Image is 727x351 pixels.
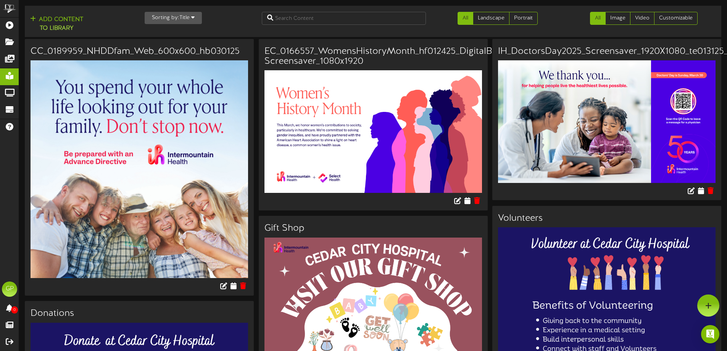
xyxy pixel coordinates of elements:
[264,70,482,193] img: 6300c659-57a0-4292-bc28-7b8a7ce21b5d.jpg
[2,281,17,297] div: GP
[630,12,654,25] a: Video
[28,15,85,33] button: Add Contentto Library
[498,47,716,57] h3: IH_DoctorsDay2025_Screensaver_1920X1080_te013125_1
[509,12,538,25] a: Portrait
[31,47,248,57] h3: CC_0189959_NHDDfam_Web_600x600_hb030125
[31,309,248,319] h3: Donations
[145,12,202,24] button: Sorting by:Title
[701,325,719,343] div: Open Intercom Messenger
[262,12,426,25] input: Search Content
[473,12,509,25] a: Landscape
[498,60,716,183] img: c77ad619-aafb-4dfb-9000-c6b8e4b2be36.jpg
[264,47,482,67] h3: EC_0166557_WomensHistoryMonth_hf012425_DigitalBoard-Screensaver_1080x1920
[654,12,698,25] a: Customizable
[31,60,248,278] img: 900d9ce3-ea7d-4142-bc1f-0b6795eabcaf.jpg
[590,12,606,25] a: All
[498,214,716,223] h3: Volunteers
[264,223,482,233] h3: Gift Shop
[11,306,18,314] span: 0
[458,12,473,25] a: All
[605,12,630,25] a: Image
